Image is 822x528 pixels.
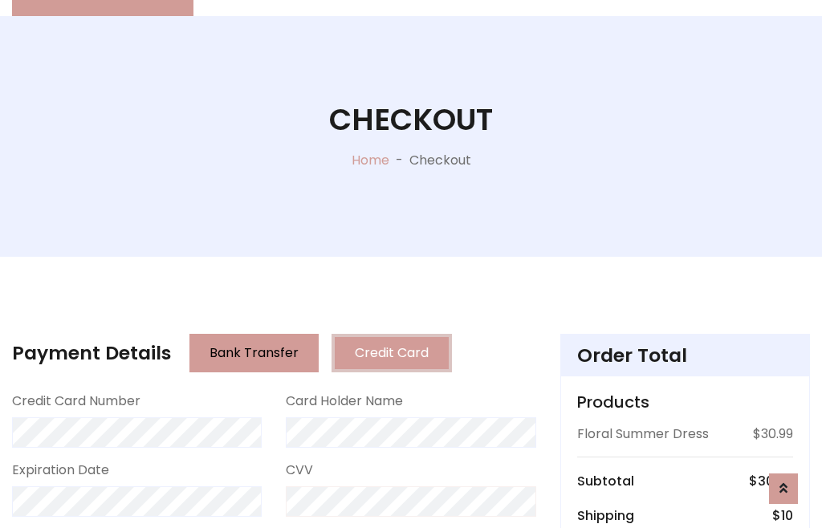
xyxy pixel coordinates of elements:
[409,151,471,170] p: Checkout
[12,392,140,411] label: Credit Card Number
[577,392,793,412] h5: Products
[329,102,493,138] h1: Checkout
[352,151,389,169] a: Home
[577,508,634,523] h6: Shipping
[577,473,634,489] h6: Subtotal
[749,473,793,489] h6: $
[286,392,403,411] label: Card Holder Name
[781,506,793,525] span: 10
[286,461,313,480] label: CVV
[189,334,319,372] button: Bank Transfer
[12,342,171,364] h4: Payment Details
[332,334,452,372] button: Credit Card
[772,508,793,523] h6: $
[577,424,709,444] p: Floral Summer Dress
[12,461,109,480] label: Expiration Date
[577,344,793,367] h4: Order Total
[389,151,409,170] p: -
[753,424,793,444] p: $30.99
[758,472,793,490] span: 30.99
